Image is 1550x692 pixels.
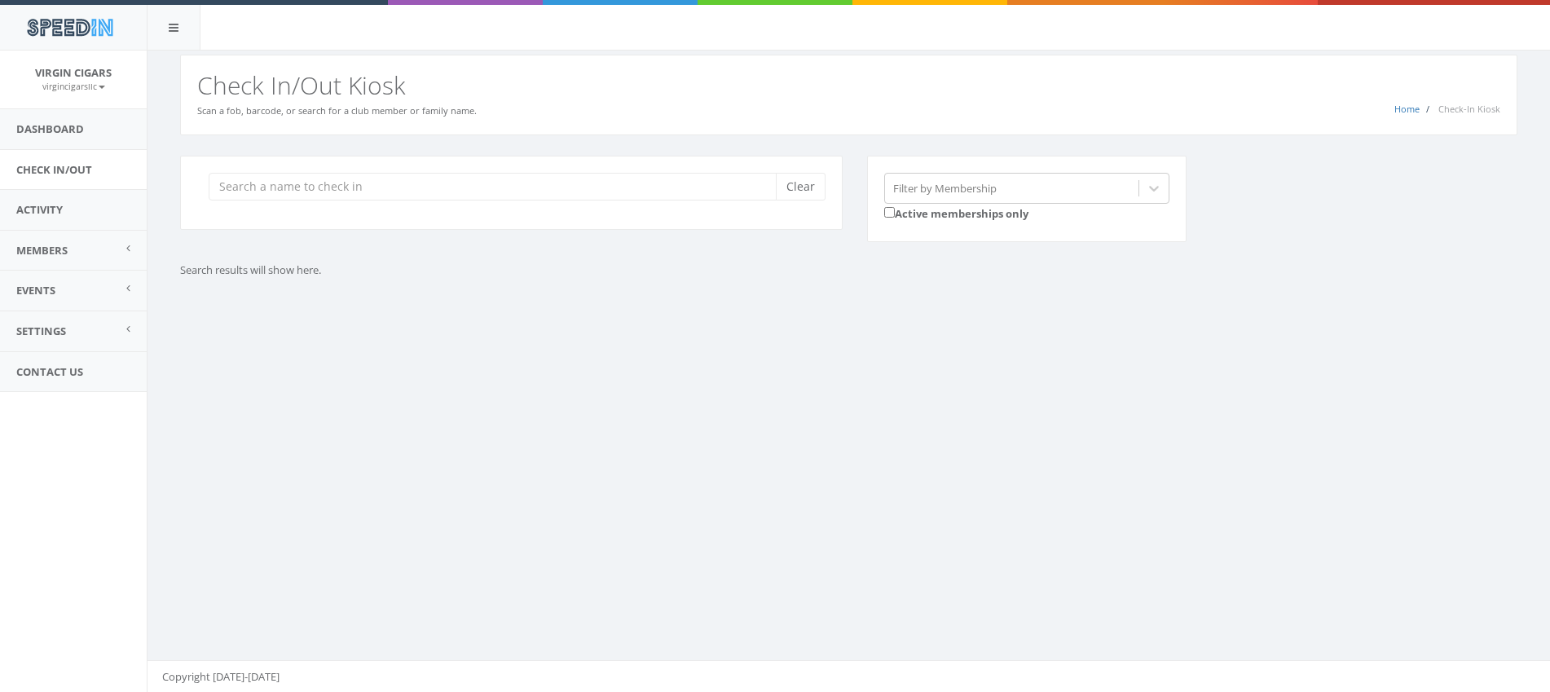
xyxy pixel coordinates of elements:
div: Filter by Membership [893,180,997,196]
span: Check-In Kiosk [1438,103,1500,115]
input: Active memberships only [884,207,895,218]
span: Events [16,283,55,298]
input: Search a name to check in [209,173,788,201]
button: Clear [776,173,826,201]
small: Scan a fob, barcode, or search for a club member or family name. [197,104,477,117]
span: Virgin Cigars [35,65,112,80]
span: Members [16,243,68,258]
a: Home [1394,103,1420,115]
h2: Check In/Out Kiosk [197,72,1500,99]
a: virgincigarsllc [42,78,105,93]
span: Settings [16,324,66,338]
span: Contact Us [16,364,83,379]
label: Active memberships only [884,204,1028,222]
p: Search results will show here. [180,262,938,278]
img: speedin_logo.png [19,12,121,42]
small: virgincigarsllc [42,81,105,92]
